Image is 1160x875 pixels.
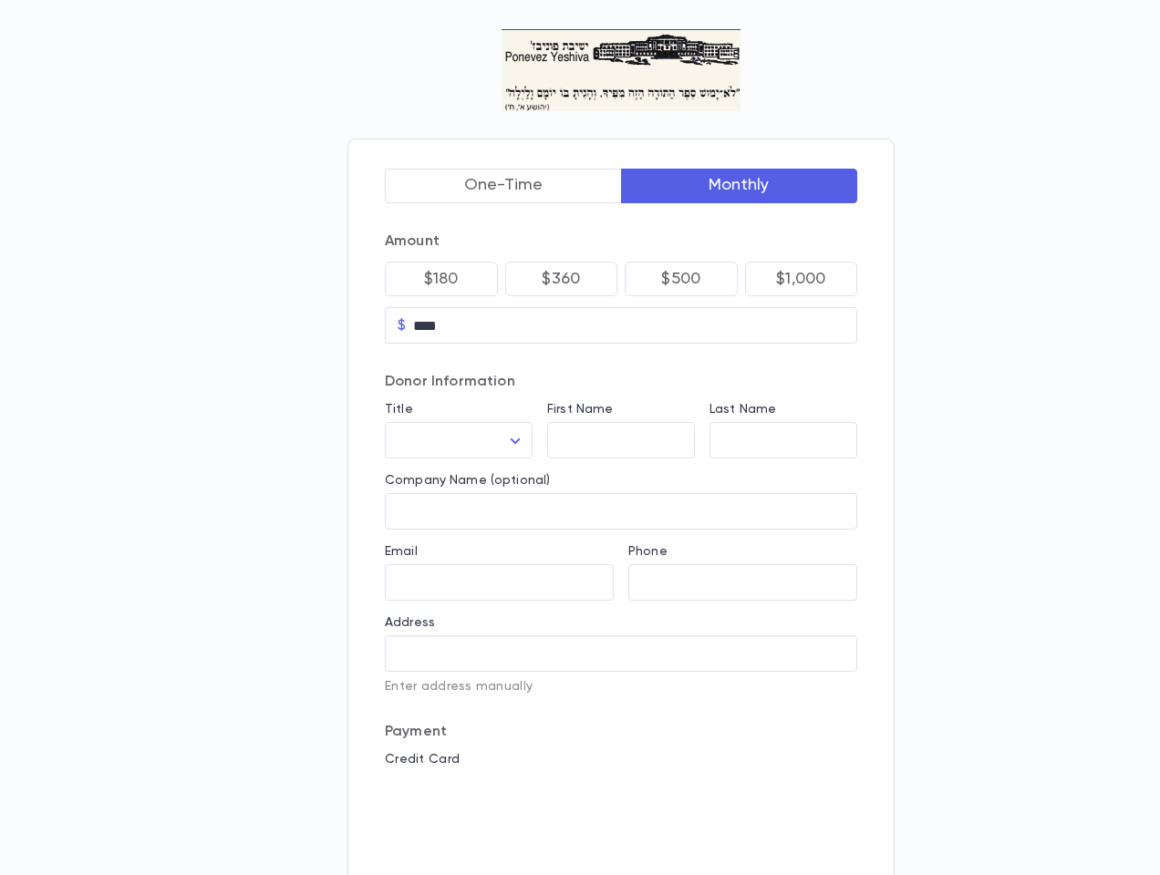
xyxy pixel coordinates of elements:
[385,544,418,559] label: Email
[424,270,459,288] p: $180
[385,679,857,694] p: Enter address manually
[709,402,776,417] label: Last Name
[385,473,550,488] label: Company Name (optional)
[628,544,668,559] label: Phone
[661,270,700,288] p: $500
[385,723,857,741] p: Payment
[547,402,613,417] label: First Name
[745,262,858,296] button: $1,000
[385,615,435,630] label: Address
[385,262,498,296] button: $180
[385,169,622,203] button: One-Time
[385,373,857,391] p: Donor Information
[625,262,738,296] button: $500
[398,316,406,335] p: $
[502,29,741,111] img: Logo
[385,423,533,458] div: ​
[385,402,413,417] label: Title
[776,270,825,288] p: $1,000
[385,232,857,251] p: Amount
[621,169,858,203] button: Monthly
[542,270,580,288] p: $360
[385,752,857,767] p: Credit Card
[505,262,618,296] button: $360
